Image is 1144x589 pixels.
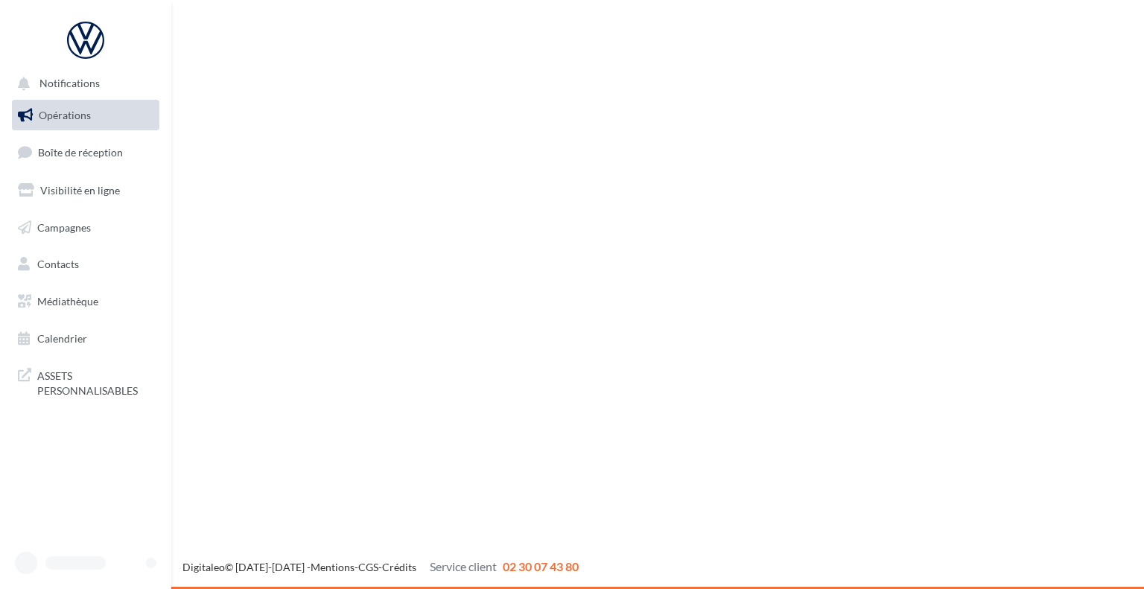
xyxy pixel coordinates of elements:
[38,146,123,159] span: Boîte de réception
[39,109,91,121] span: Opérations
[9,249,162,280] a: Contacts
[182,561,225,573] a: Digitaleo
[37,258,79,270] span: Contacts
[311,561,355,573] a: Mentions
[9,323,162,354] a: Calendrier
[9,286,162,317] a: Médiathèque
[37,295,98,308] span: Médiathèque
[503,559,579,573] span: 02 30 07 43 80
[9,212,162,243] a: Campagnes
[39,77,100,90] span: Notifications
[382,561,416,573] a: Crédits
[430,559,497,573] span: Service client
[37,332,87,345] span: Calendrier
[9,100,162,131] a: Opérations
[9,136,162,168] a: Boîte de réception
[37,220,91,233] span: Campagnes
[182,561,579,573] span: © [DATE]-[DATE] - - -
[37,366,153,398] span: ASSETS PERSONNALISABLES
[9,360,162,404] a: ASSETS PERSONNALISABLES
[40,184,120,197] span: Visibilité en ligne
[9,175,162,206] a: Visibilité en ligne
[358,561,378,573] a: CGS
